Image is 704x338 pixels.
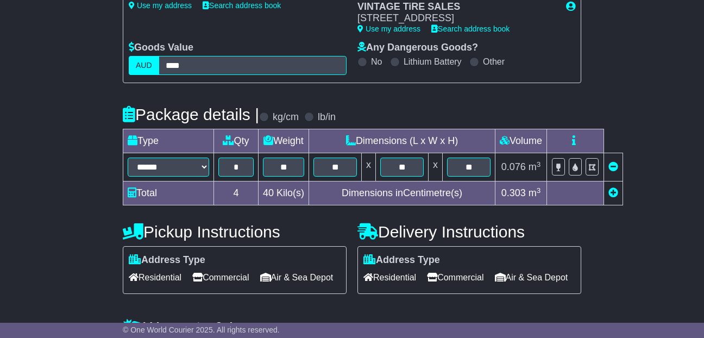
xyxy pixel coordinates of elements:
[363,269,416,286] span: Residential
[357,223,581,241] h4: Delivery Instructions
[501,161,526,172] span: 0.076
[259,129,309,153] td: Weight
[260,269,334,286] span: Air & Sea Depot
[309,129,495,153] td: Dimensions (L x W x H)
[123,223,347,241] h4: Pickup Instructions
[537,160,541,168] sup: 3
[357,42,478,54] label: Any Dangerous Goods?
[404,57,462,67] label: Lithium Battery
[129,254,205,266] label: Address Type
[214,181,259,205] td: 4
[362,153,376,181] td: x
[537,186,541,195] sup: 3
[495,269,568,286] span: Air & Sea Depot
[129,1,192,10] a: Use my address
[123,105,259,123] h4: Package details |
[357,24,420,33] a: Use my address
[123,129,214,153] td: Type
[192,269,249,286] span: Commercial
[318,111,336,123] label: lb/in
[129,56,159,75] label: AUD
[357,1,555,13] div: VINTAGE TiRE SALES
[203,1,281,10] a: Search address book
[123,318,581,336] h4: Warranty & Insurance
[259,181,309,205] td: Kilo(s)
[495,129,547,153] td: Volume
[429,153,443,181] td: x
[608,161,618,172] a: Remove this item
[501,187,526,198] span: 0.303
[371,57,382,67] label: No
[214,129,259,153] td: Qty
[483,57,505,67] label: Other
[357,12,555,24] div: [STREET_ADDRESS]
[129,269,181,286] span: Residential
[273,111,299,123] label: kg/cm
[608,187,618,198] a: Add new item
[363,254,440,266] label: Address Type
[129,42,193,54] label: Goods Value
[427,269,483,286] span: Commercial
[263,187,274,198] span: 40
[431,24,510,33] a: Search address book
[529,161,541,172] span: m
[309,181,495,205] td: Dimensions in Centimetre(s)
[123,181,214,205] td: Total
[123,326,280,334] span: © One World Courier 2025. All rights reserved.
[529,187,541,198] span: m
